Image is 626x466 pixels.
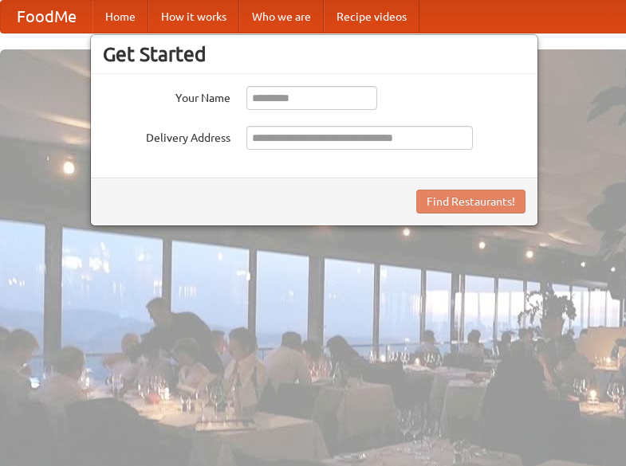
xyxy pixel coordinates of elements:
[148,1,239,33] a: How it works
[103,86,230,106] label: Your Name
[416,190,526,213] button: Find Restaurants!
[1,1,93,33] a: FoodMe
[93,1,148,33] a: Home
[103,42,526,66] h3: Get Started
[103,126,230,146] label: Delivery Address
[324,1,419,33] a: Recipe videos
[239,1,324,33] a: Who we are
